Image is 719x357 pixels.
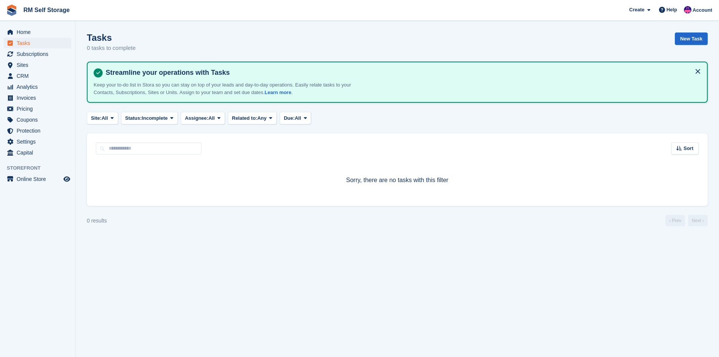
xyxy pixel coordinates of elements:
[17,147,62,158] span: Capital
[4,136,71,147] a: menu
[96,176,699,185] p: Sorry, there are no tasks with this filter
[17,60,62,70] span: Sites
[185,114,208,122] span: Assignee:
[17,49,62,59] span: Subscriptions
[17,82,62,92] span: Analytics
[667,6,677,14] span: Help
[629,6,644,14] span: Create
[4,174,71,184] a: menu
[87,44,135,53] p: 0 tasks to complete
[17,136,62,147] span: Settings
[17,27,62,37] span: Home
[102,114,108,122] span: All
[675,32,708,45] a: New Task
[208,114,215,122] span: All
[4,60,71,70] a: menu
[665,215,685,226] a: Previous
[265,90,291,95] a: Learn more
[232,114,257,122] span: Related to:
[664,215,709,226] nav: Page
[280,112,311,124] button: Due: All
[17,38,62,48] span: Tasks
[688,215,708,226] a: Next
[295,114,301,122] span: All
[91,114,102,122] span: Site:
[4,147,71,158] a: menu
[20,4,73,16] a: RM Self Storage
[17,174,62,184] span: Online Store
[4,82,71,92] a: menu
[4,71,71,81] a: menu
[17,71,62,81] span: CRM
[94,81,358,96] p: Keep your to-do list in Stora so you can stay on top of your leads and day-to-day operations. Eas...
[62,175,71,184] a: Preview store
[228,112,277,124] button: Related to: Any
[17,93,62,103] span: Invoices
[4,125,71,136] a: menu
[125,114,142,122] span: Status:
[121,112,178,124] button: Status: Incomplete
[181,112,225,124] button: Assignee: All
[4,27,71,37] a: menu
[17,104,62,114] span: Pricing
[284,114,295,122] span: Due:
[142,114,168,122] span: Incomplete
[87,112,118,124] button: Site: All
[17,125,62,136] span: Protection
[257,114,267,122] span: Any
[7,164,75,172] span: Storefront
[684,145,693,152] span: Sort
[87,32,135,43] h1: Tasks
[4,104,71,114] a: menu
[4,38,71,48] a: menu
[17,114,62,125] span: Coupons
[6,5,17,16] img: stora-icon-8386f47178a22dfd0bd8f6a31ec36ba5ce8667c1dd55bd0f319d3a0aa187defe.svg
[693,6,712,14] span: Account
[4,114,71,125] a: menu
[103,68,701,77] h4: Streamline your operations with Tasks
[87,217,107,225] div: 0 results
[684,6,691,14] img: Roger Marsh
[4,93,71,103] a: menu
[4,49,71,59] a: menu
